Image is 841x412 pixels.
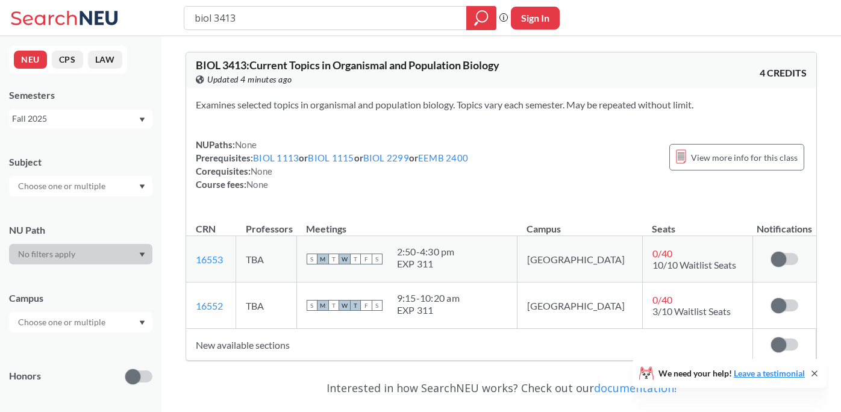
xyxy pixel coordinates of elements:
[246,179,268,190] span: None
[760,66,807,80] span: 4 CREDITS
[14,51,47,69] button: NEU
[236,236,296,282] td: TBA
[328,300,339,311] span: T
[196,138,468,191] div: NUPaths: Prerequisites: or or or Corequisites: Course fees:
[350,300,361,311] span: T
[196,254,223,265] a: 16553
[139,117,145,122] svg: Dropdown arrow
[139,320,145,325] svg: Dropdown arrow
[139,184,145,189] svg: Dropdown arrow
[652,294,672,305] span: 0 / 40
[308,152,354,163] a: BIOL 1115
[12,179,113,193] input: Choose one or multiple
[251,166,272,176] span: None
[691,150,798,165] span: View more info for this class
[235,139,257,150] span: None
[196,58,499,72] span: BIOL 3413 : Current Topics in Organismal and Population Biology
[207,73,292,86] span: Updated 4 minutes ago
[193,8,458,28] input: Class, professor, course number, "phrase"
[466,6,496,30] div: magnifying glass
[339,254,350,264] span: W
[652,259,736,270] span: 10/10 Waitlist Seats
[517,282,642,329] td: [GEOGRAPHIC_DATA]
[328,254,339,264] span: T
[350,254,361,264] span: T
[9,312,152,332] div: Dropdown arrow
[658,369,805,378] span: We need your help!
[12,112,138,125] div: Fall 2025
[652,305,731,317] span: 3/10 Waitlist Seats
[361,300,372,311] span: F
[9,369,41,383] p: Honors
[9,89,152,102] div: Semesters
[339,300,350,311] span: W
[397,292,460,304] div: 9:15 - 10:20 am
[139,252,145,257] svg: Dropdown arrow
[9,244,152,264] div: Dropdown arrow
[236,282,296,329] td: TBA
[397,246,455,258] div: 2:50 - 4:30 pm
[196,300,223,311] a: 16552
[52,51,83,69] button: CPS
[9,223,152,237] div: NU Path
[196,98,807,111] section: Examines selected topics in organismal and population biology. Topics vary each semester. May be ...
[88,51,122,69] button: LAW
[517,236,642,282] td: [GEOGRAPHIC_DATA]
[517,210,642,236] th: Campus
[12,315,113,329] input: Choose one or multiple
[9,155,152,169] div: Subject
[317,300,328,311] span: M
[307,300,317,311] span: S
[236,210,296,236] th: Professors
[734,368,805,378] a: Leave a testimonial
[186,370,817,405] div: Interested in how SearchNEU works? Check out our
[9,176,152,196] div: Dropdown arrow
[186,329,753,361] td: New available sections
[511,7,560,30] button: Sign In
[397,258,455,270] div: EXP 311
[372,254,383,264] span: S
[652,248,672,259] span: 0 / 40
[253,152,299,163] a: BIOL 1113
[361,254,372,264] span: F
[307,254,317,264] span: S
[9,292,152,305] div: Campus
[196,222,216,236] div: CRN
[9,109,152,128] div: Fall 2025Dropdown arrow
[642,210,753,236] th: Seats
[397,304,460,316] div: EXP 311
[372,300,383,311] span: S
[753,210,816,236] th: Notifications
[363,152,409,163] a: BIOL 2299
[594,381,677,395] a: documentation!
[418,152,468,163] a: EEMB 2400
[474,10,489,27] svg: magnifying glass
[296,210,517,236] th: Meetings
[317,254,328,264] span: M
